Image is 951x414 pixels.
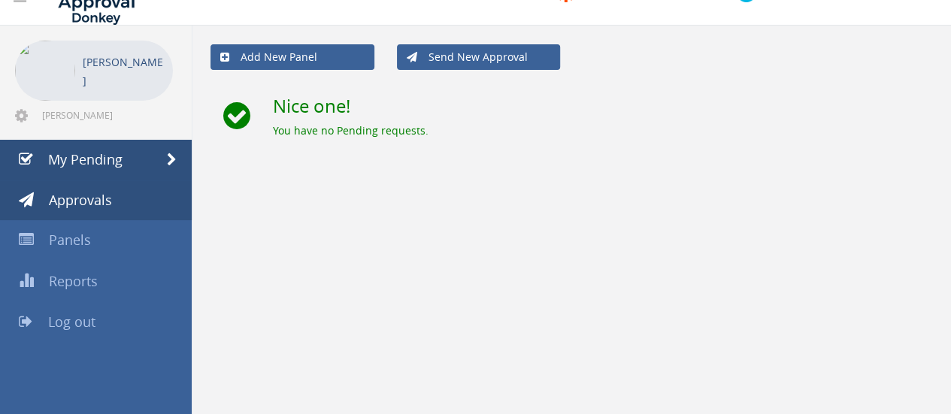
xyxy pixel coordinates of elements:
h2: Nice one! [273,96,933,116]
span: Approvals [49,191,112,209]
span: Reports [49,272,98,290]
span: Log out [48,313,95,331]
a: Send New Approval [397,44,561,70]
a: Add New Panel [210,44,374,70]
p: [PERSON_NAME] [83,53,165,90]
div: You have no Pending requests. [273,123,933,138]
span: My Pending [48,150,123,168]
span: [PERSON_NAME][EMAIL_ADDRESS][DOMAIN_NAME] [42,109,170,121]
span: Panels [49,231,91,249]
